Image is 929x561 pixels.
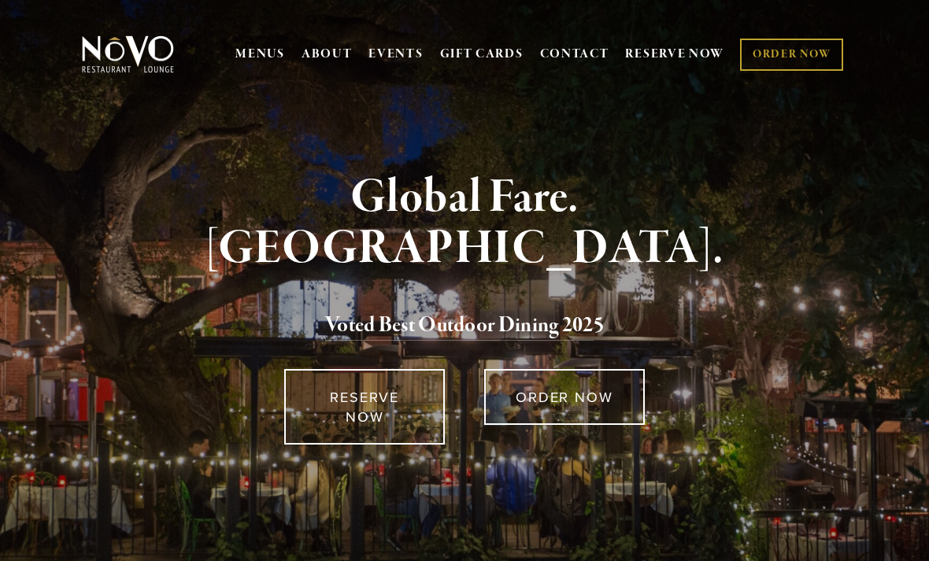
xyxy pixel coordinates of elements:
[325,312,594,341] a: Voted Best Outdoor Dining 202
[302,46,353,62] a: ABOUT
[235,46,285,62] a: MENUS
[368,46,423,62] a: EVENTS
[484,369,645,425] a: ORDER NOW
[440,39,524,69] a: GIFT CARDS
[79,35,177,74] img: Novo Restaurant &amp; Lounge
[205,168,724,279] strong: Global Fare. [GEOGRAPHIC_DATA].
[102,309,827,342] h2: 5
[540,39,609,69] a: CONTACT
[284,369,445,445] a: RESERVE NOW
[625,39,724,69] a: RESERVE NOW
[740,39,843,71] a: ORDER NOW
